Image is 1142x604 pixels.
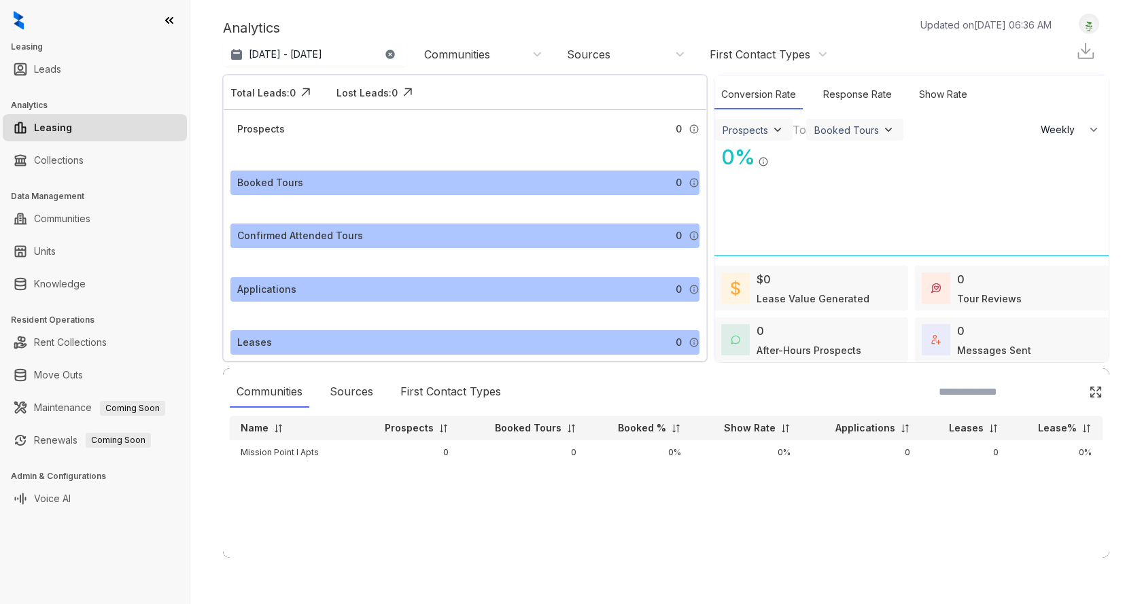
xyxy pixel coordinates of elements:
[241,421,269,435] p: Name
[1089,385,1103,399] img: Click Icon
[11,41,190,53] h3: Leasing
[398,82,418,103] img: Click Icon
[3,56,187,83] li: Leads
[34,427,151,454] a: RenewalsComing Soon
[1082,423,1092,433] img: sorting
[424,47,490,62] div: Communities
[731,335,740,345] img: AfterHoursConversations
[988,423,999,433] img: sorting
[3,270,187,298] li: Knowledge
[801,440,921,465] td: 0
[3,329,187,356] li: Rent Collections
[394,376,508,408] div: First Contact Types
[692,440,801,465] td: 0%
[676,175,682,190] span: 0
[816,80,899,109] div: Response Rate
[1033,118,1109,142] button: Weekly
[11,190,190,202] h3: Data Management
[237,228,363,243] div: Confirmed Attended Tours
[957,271,965,287] div: 0
[671,423,681,433] img: sorting
[1009,440,1103,465] td: 0%
[757,323,764,339] div: 0
[1038,421,1077,435] p: Lease%
[230,86,296,100] div: Total Leads: 0
[769,144,789,164] img: Click Icon
[714,142,755,173] div: 0 %
[3,205,187,232] li: Communities
[237,175,303,190] div: Booked Tours
[676,122,682,137] span: 0
[353,440,460,465] td: 0
[957,343,1031,357] div: Messages Sent
[34,270,86,298] a: Knowledge
[1060,386,1072,397] img: SearchIcon
[931,335,941,344] img: TotalFum
[957,291,1022,306] div: Tour Reviews
[835,421,895,435] p: Applications
[3,361,187,389] li: Move Outs
[237,282,296,297] div: Applications
[931,283,941,293] img: TourReviews
[34,329,107,356] a: Rent Collections
[757,343,861,357] div: After-Hours Prospects
[912,80,974,109] div: Show Rate
[676,282,682,297] span: 0
[11,99,190,111] h3: Analytics
[724,421,776,435] p: Show Rate
[731,280,740,296] img: LeaseValue
[689,284,699,295] img: Info
[757,291,869,306] div: Lease Value Generated
[758,156,769,167] img: Info
[336,86,398,100] div: Lost Leads: 0
[11,470,190,482] h3: Admin & Configurations
[34,485,71,512] a: Voice AI
[14,11,24,30] img: logo
[237,335,272,350] div: Leases
[3,427,187,454] li: Renewals
[618,421,666,435] p: Booked %
[676,228,682,243] span: 0
[920,18,1052,32] p: Updated on [DATE] 06:36 AM
[3,394,187,421] li: Maintenance
[3,114,187,141] li: Leasing
[495,421,561,435] p: Booked Tours
[273,423,283,433] img: sorting
[34,147,84,174] a: Collections
[689,230,699,241] img: Info
[100,401,165,416] span: Coming Soon
[223,42,406,67] button: [DATE] - [DATE]
[86,433,151,448] span: Coming Soon
[566,423,576,433] img: sorting
[296,82,316,103] img: Click Icon
[814,124,879,136] div: Booked Tours
[714,80,803,109] div: Conversion Rate
[567,47,610,62] div: Sources
[710,47,810,62] div: First Contact Types
[1075,41,1096,61] img: Download
[1041,123,1082,137] span: Weekly
[1079,17,1098,31] img: UserAvatar
[223,18,280,38] p: Analytics
[771,123,784,137] img: ViewFilterArrow
[957,323,965,339] div: 0
[230,440,353,465] td: Mission Point I Apts
[34,361,83,389] a: Move Outs
[438,423,449,433] img: sorting
[882,123,895,137] img: ViewFilterArrow
[723,124,768,136] div: Prospects
[3,147,187,174] li: Collections
[587,440,693,465] td: 0%
[34,205,90,232] a: Communities
[676,335,682,350] span: 0
[249,48,322,61] p: [DATE] - [DATE]
[921,440,1009,465] td: 0
[34,114,72,141] a: Leasing
[11,314,190,326] h3: Resident Operations
[780,423,791,433] img: sorting
[385,421,434,435] p: Prospects
[949,421,984,435] p: Leases
[757,271,771,287] div: $0
[689,124,699,135] img: Info
[3,238,187,265] li: Units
